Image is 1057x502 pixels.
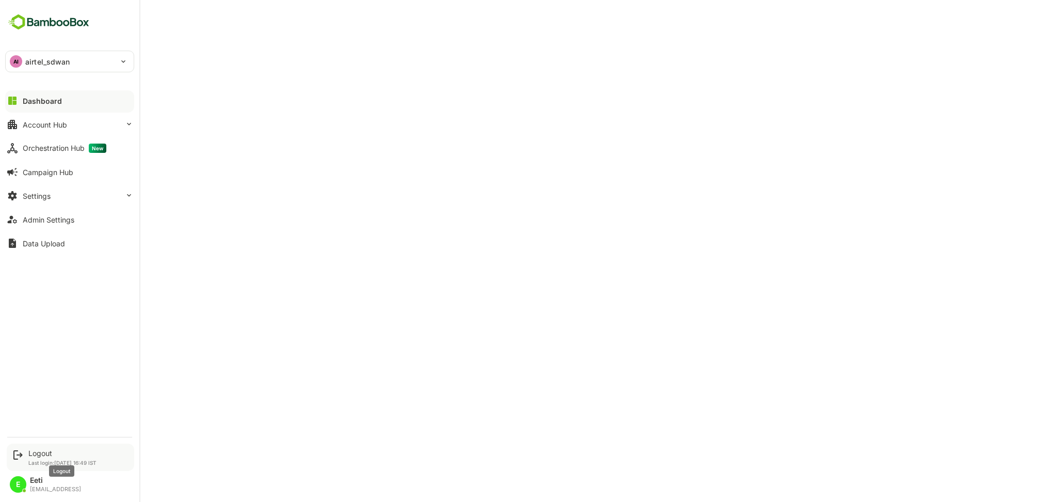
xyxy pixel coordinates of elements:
div: Eeti [30,476,81,485]
div: Data Upload [23,239,65,248]
div: Account Hub [23,120,67,129]
div: Logout [28,449,97,458]
div: Campaign Hub [23,168,73,177]
button: Data Upload [5,233,134,254]
div: Orchestration Hub [23,144,106,153]
div: Dashboard [23,97,62,105]
div: Settings [23,192,51,200]
button: Campaign Hub [5,162,134,182]
div: AIairtel_sdwan [6,51,134,72]
button: Settings [5,185,134,206]
img: BambooboxFullLogoMark.5f36c76dfaba33ec1ec1367b70bb1252.svg [5,12,92,32]
button: Account Hub [5,114,134,135]
div: [EMAIL_ADDRESS] [30,486,81,493]
p: airtel_sdwan [25,56,70,67]
div: E [10,476,26,493]
div: Admin Settings [23,215,74,224]
button: Admin Settings [5,209,134,230]
p: Last login: [DATE] 16:49 IST [28,460,97,466]
button: Dashboard [5,90,134,111]
button: Orchestration HubNew [5,138,134,159]
div: AI [10,55,22,68]
span: New [89,144,106,153]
